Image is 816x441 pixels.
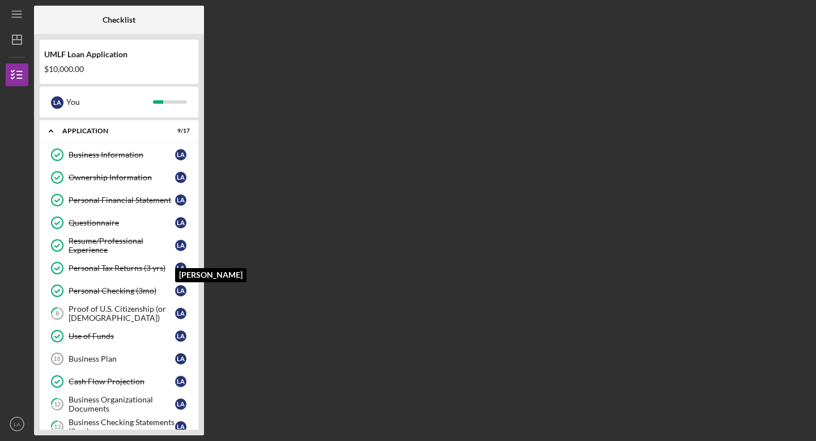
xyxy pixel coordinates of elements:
[45,257,193,279] a: Personal Tax Returns (3 yrs)LA
[175,398,186,410] div: L A
[175,194,186,206] div: L A
[69,332,175,341] div: Use of Funds
[69,304,175,323] div: Proof of U.S. Citizenship (or [DEMOGRAPHIC_DATA])
[45,189,193,211] a: Personal Financial StatementLA
[6,413,28,435] button: LA
[69,196,175,205] div: Personal Financial Statement
[69,218,175,227] div: Questionnaire
[56,310,59,317] tspan: 8
[175,376,186,387] div: L A
[175,330,186,342] div: L A
[51,96,63,109] div: L A
[175,149,186,160] div: L A
[53,355,60,362] tspan: 10
[69,377,175,386] div: Cash Flow Projection
[45,370,193,393] a: Cash Flow ProjectionLA
[44,65,194,74] div: $10,000.00
[175,240,186,251] div: L A
[62,128,161,134] div: Application
[54,423,61,431] tspan: 13
[103,15,135,24] b: Checklist
[175,285,186,296] div: L A
[69,173,175,182] div: Ownership Information
[69,395,175,413] div: Business Organizational Documents
[45,325,193,347] a: Use of FundsLA
[45,211,193,234] a: QuestionnaireLA
[45,347,193,370] a: 10Business PlanLA
[175,353,186,364] div: L A
[45,415,193,438] a: 13Business Checking Statements (3mo)LA
[45,166,193,189] a: Ownership InformationLA
[69,418,175,436] div: Business Checking Statements (3mo)
[69,264,175,273] div: Personal Tax Returns (3 yrs)
[175,308,186,319] div: L A
[45,302,193,325] a: 8Proof of U.S. Citizenship (or [DEMOGRAPHIC_DATA])LA
[45,393,193,415] a: 12Business Organizational DocumentsLA
[175,262,186,274] div: L A
[66,92,153,112] div: You
[69,236,175,255] div: Resume/Professional Experience
[14,421,20,427] text: LA
[45,279,193,302] a: Personal Checking (3mo)LA
[44,50,194,59] div: UMLF Loan Application
[175,172,186,183] div: L A
[54,401,61,408] tspan: 12
[169,128,190,134] div: 9 / 17
[45,234,193,257] a: Resume/Professional ExperienceLA
[175,421,186,432] div: L A
[175,217,186,228] div: L A
[69,286,175,295] div: Personal Checking (3mo)
[69,150,175,159] div: Business Information
[45,143,193,166] a: Business InformationLA
[69,354,175,363] div: Business Plan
